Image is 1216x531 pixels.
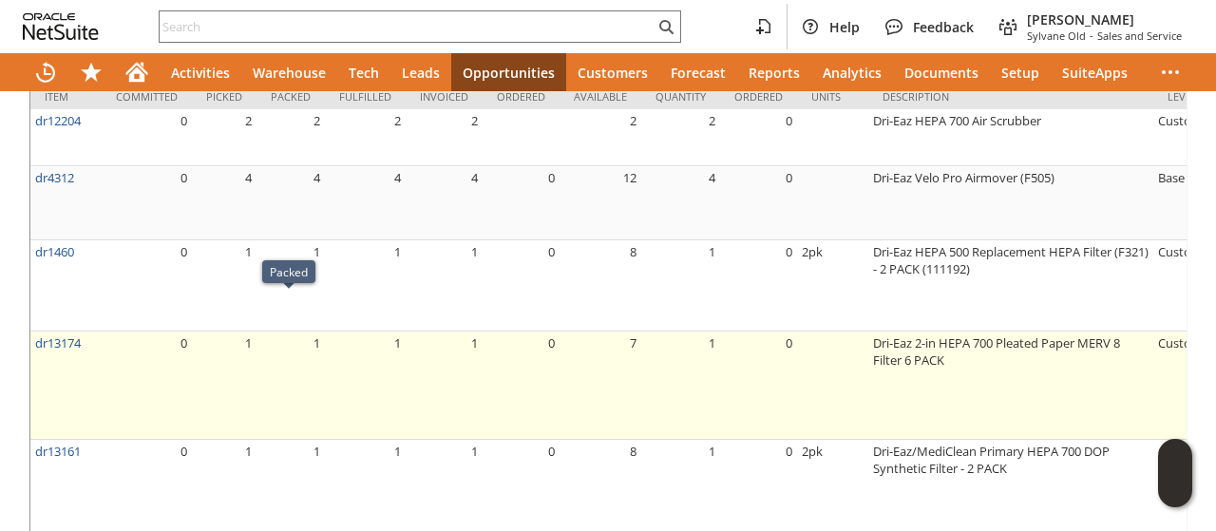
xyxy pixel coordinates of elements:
td: 1 [325,332,406,440]
td: 4 [256,166,325,240]
td: 2 [406,109,483,166]
a: Home [114,53,160,91]
td: Dri-Eaz 2-in HEPA 700 Pleated Paper MERV 8 Filter 6 PACK [868,332,1153,440]
a: dr13174 [35,334,81,351]
td: 4 [192,166,256,240]
td: 0 [483,240,560,332]
td: 1 [406,332,483,440]
a: dr12204 [35,112,81,129]
div: Fulfilled [339,89,391,104]
span: SuiteApps [1062,64,1128,82]
span: Tech [349,64,379,82]
div: Packed [270,264,308,279]
td: 1 [325,240,406,332]
span: Forecast [671,64,726,82]
td: 0 [720,240,797,332]
svg: Recent Records [34,61,57,84]
td: 2 [641,109,720,166]
span: Warehouse [253,64,326,82]
div: Invoiced [420,89,468,104]
svg: Home [125,61,148,84]
span: Customers [578,64,648,82]
span: Feedback [913,18,974,36]
a: dr4312 [35,169,74,186]
td: 1 [641,240,720,332]
td: Dri-Eaz HEPA 500 Replacement HEPA Filter (F321) - 2 PACK (111192) [868,240,1153,332]
span: Activities [171,64,230,82]
span: Sales and Service [1097,28,1182,43]
td: 1 [256,332,325,440]
div: Item [45,89,87,104]
td: Dri-Eaz HEPA 700 Air Scrubber [868,109,1153,166]
a: Customers [566,53,659,91]
div: Quantity [655,89,706,104]
a: Recent Records [23,53,68,91]
span: - [1090,28,1093,43]
a: Activities [160,53,241,91]
td: 2 [325,109,406,166]
span: Setup [1001,64,1039,82]
td: 0 [102,332,192,440]
td: 2 [192,109,256,166]
a: Tech [337,53,390,91]
td: 0 [720,109,797,166]
td: 0 [102,109,192,166]
span: Opportunities [463,64,555,82]
a: Analytics [811,53,893,91]
td: 0 [102,240,192,332]
td: 2pk [797,240,868,332]
div: Committed [116,89,178,104]
td: 1 [192,332,256,440]
a: Leads [390,53,451,91]
td: 1 [256,240,325,332]
svg: logo [23,13,99,40]
div: More menus [1148,53,1193,91]
a: Opportunities [451,53,566,91]
td: 1 [192,240,256,332]
a: SuiteApps [1051,53,1139,91]
td: 2 [560,109,641,166]
span: Help [829,18,860,36]
a: dr1460 [35,243,74,260]
td: 12 [560,166,641,240]
span: Leads [402,64,440,82]
a: dr13161 [35,443,81,460]
div: Available [574,89,627,104]
td: 4 [406,166,483,240]
td: 7 [560,332,641,440]
iframe: Click here to launch Oracle Guided Learning Help Panel [1158,439,1192,507]
span: Oracle Guided Learning Widget. To move around, please hold and drag [1158,474,1192,508]
svg: Search [655,15,677,38]
div: Description [883,89,1139,104]
td: 0 [720,332,797,440]
a: Setup [990,53,1051,91]
td: 4 [325,166,406,240]
a: Reports [737,53,811,91]
div: Packed [271,89,311,104]
div: Picked [206,89,242,104]
td: 1 [406,240,483,332]
div: Shortcuts [68,53,114,91]
td: 0 [102,166,192,240]
td: 1 [641,332,720,440]
td: 0 [483,332,560,440]
input: Search [160,15,655,38]
span: Documents [904,64,978,82]
span: Reports [749,64,800,82]
td: Dri-Eaz Velo Pro Airmover (F505) [868,166,1153,240]
td: 4 [641,166,720,240]
a: Documents [893,53,990,91]
td: 0 [483,166,560,240]
span: [PERSON_NAME] [1027,10,1182,28]
svg: Shortcuts [80,61,103,84]
td: 8 [560,240,641,332]
td: 2 [256,109,325,166]
a: Warehouse [241,53,337,91]
span: Sylvane Old [1027,28,1086,43]
td: 0 [720,166,797,240]
span: Analytics [823,64,882,82]
div: Units [811,89,854,104]
a: Forecast [659,53,737,91]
